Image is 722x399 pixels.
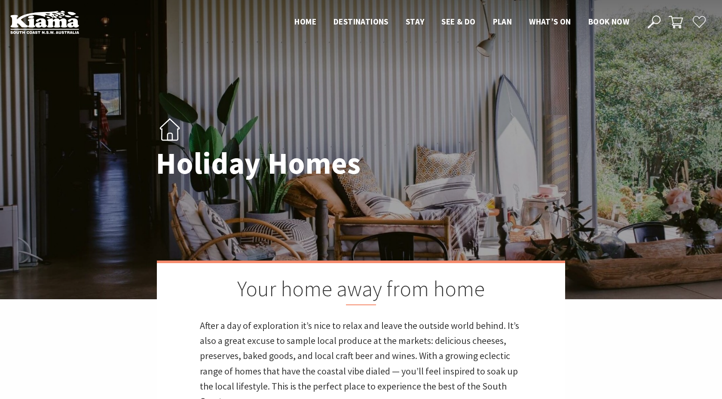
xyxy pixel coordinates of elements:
[200,276,522,305] h2: Your home away from home
[156,147,399,180] h1: Holiday Homes
[406,16,425,27] span: Stay
[529,16,571,27] span: What’s On
[588,16,629,27] span: Book now
[493,16,512,27] span: Plan
[10,10,79,34] img: Kiama Logo
[294,16,316,27] span: Home
[441,16,475,27] span: See & Do
[333,16,389,27] span: Destinations
[286,15,638,29] nav: Main Menu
